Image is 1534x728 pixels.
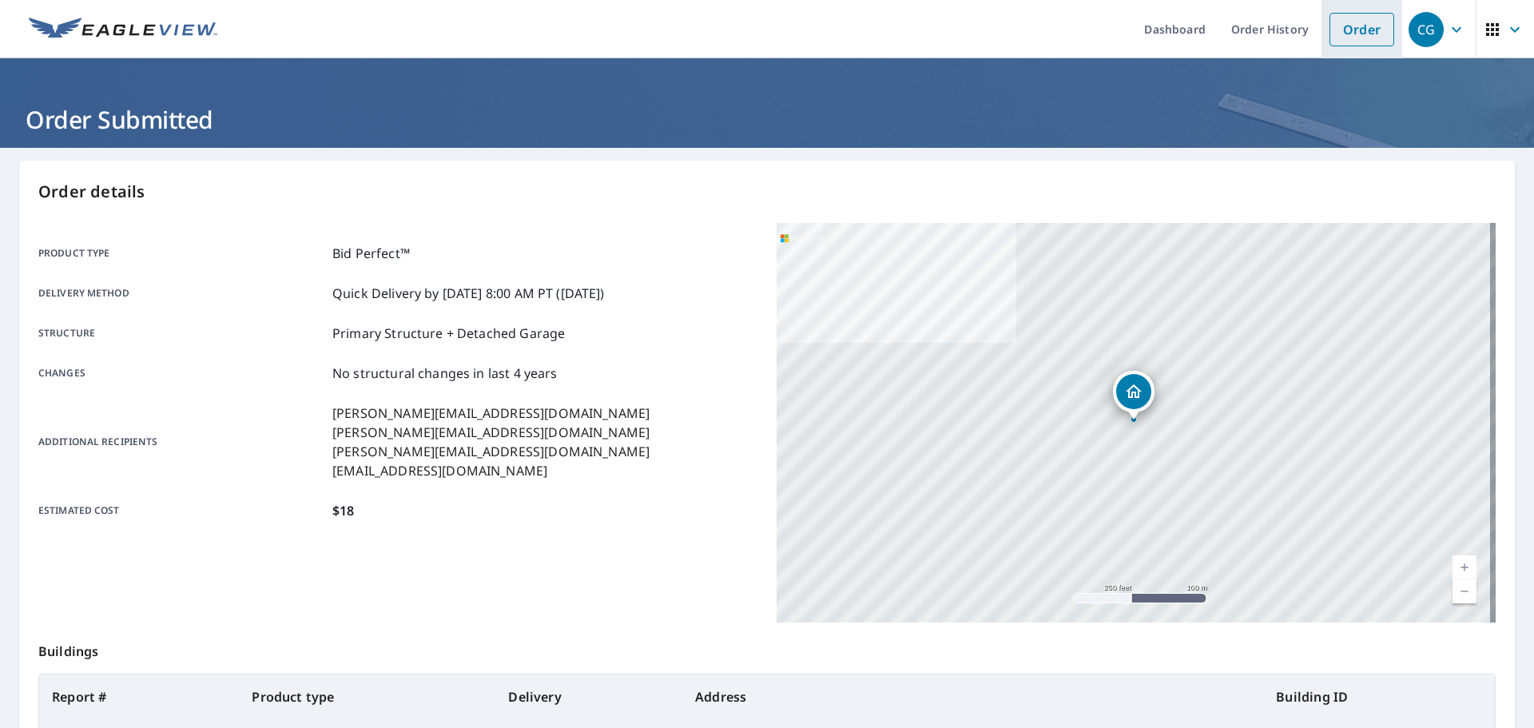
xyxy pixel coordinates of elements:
[29,18,217,42] img: EV Logo
[495,674,682,719] th: Delivery
[38,244,326,263] p: Product type
[332,501,354,520] p: $18
[38,404,326,480] p: Additional recipients
[332,461,650,480] p: [EMAIL_ADDRESS][DOMAIN_NAME]
[239,674,495,719] th: Product type
[1409,12,1444,47] div: CG
[38,324,326,343] p: Structure
[332,324,565,343] p: Primary Structure + Detached Garage
[332,423,650,442] p: [PERSON_NAME][EMAIL_ADDRESS][DOMAIN_NAME]
[1113,371,1154,420] div: Dropped pin, building 1, Residential property, 5222 Michael Dr West Palm Beach, FL 33417
[38,364,326,383] p: Changes
[332,364,558,383] p: No structural changes in last 4 years
[1263,674,1495,719] th: Building ID
[682,674,1263,719] th: Address
[332,284,605,303] p: Quick Delivery by [DATE] 8:00 AM PT ([DATE])
[38,180,1496,204] p: Order details
[38,501,326,520] p: Estimated cost
[332,442,650,461] p: [PERSON_NAME][EMAIL_ADDRESS][DOMAIN_NAME]
[1453,579,1476,603] a: Current Level 17, Zoom Out
[1329,13,1394,46] a: Order
[38,284,326,303] p: Delivery method
[38,623,1496,674] p: Buildings
[332,244,410,263] p: Bid Perfect™
[19,103,1515,136] h1: Order Submitted
[39,674,239,719] th: Report #
[332,404,650,423] p: [PERSON_NAME][EMAIL_ADDRESS][DOMAIN_NAME]
[1453,555,1476,579] a: Current Level 17, Zoom In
